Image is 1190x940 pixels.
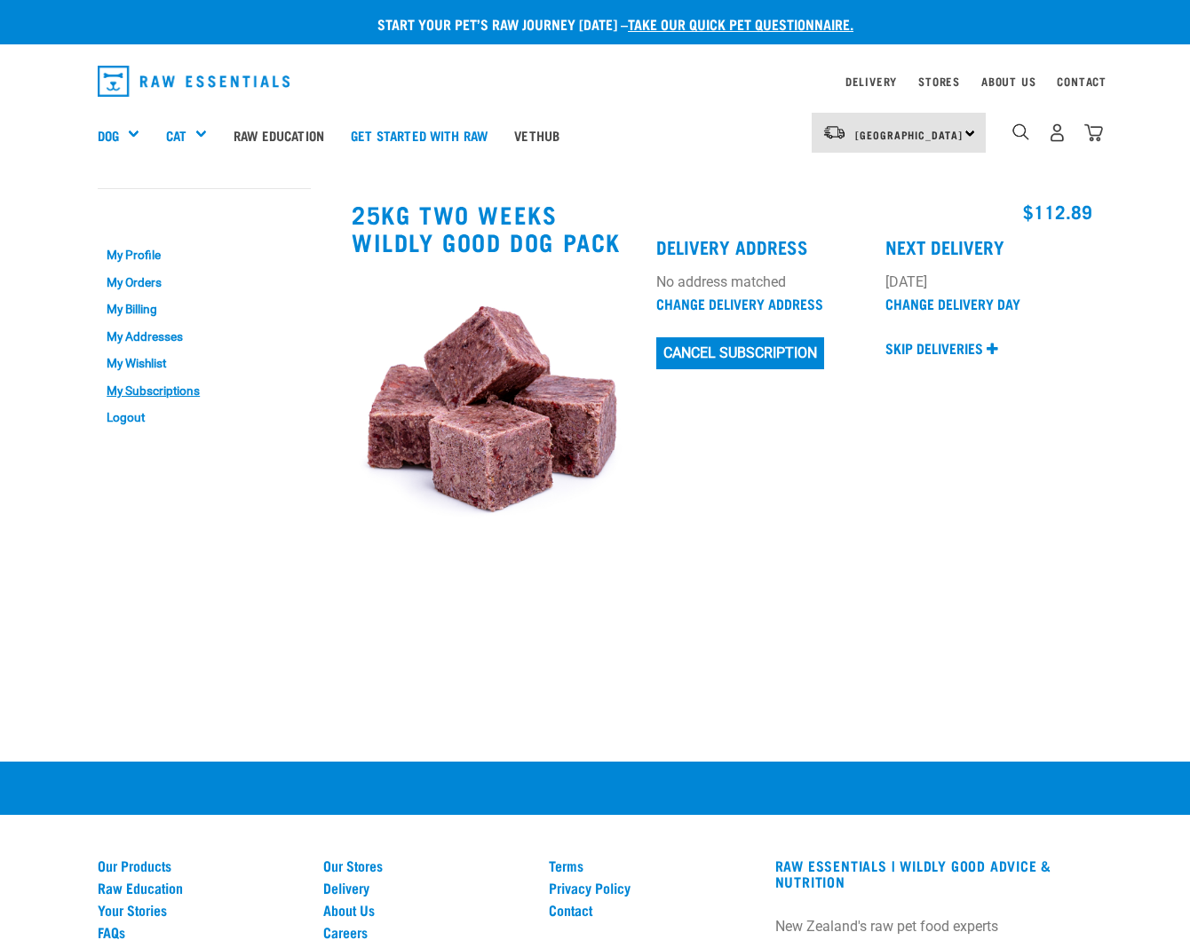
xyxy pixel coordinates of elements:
[855,131,963,138] span: [GEOGRAPHIC_DATA]
[337,99,501,170] a: Get started with Raw
[628,20,853,28] a: take our quick pet questionnaire.
[501,99,573,170] a: Vethub
[98,207,184,215] a: My Account
[98,323,311,351] a: My Addresses
[885,236,1092,257] h4: Next Delivery
[1048,123,1067,142] img: user.png
[98,924,302,940] a: FAQs
[885,272,1092,293] p: [DATE]
[98,125,119,146] a: Dog
[220,99,337,170] a: Raw Education
[323,880,528,896] a: Delivery
[918,78,960,84] a: Stores
[323,902,528,918] a: About Us
[981,78,1035,84] a: About Us
[656,236,863,257] h4: Delivery Address
[98,350,311,377] a: My Wishlist
[323,924,528,940] a: Careers
[98,241,311,269] a: My Profile
[98,296,311,323] a: My Billing
[549,880,753,896] a: Privacy Policy
[656,272,863,293] p: No address matched
[845,78,897,84] a: Delivery
[885,299,1020,307] a: Change Delivery Day
[98,902,302,918] a: Your Stories
[98,377,311,405] a: My Subscriptions
[549,902,753,918] a: Contact
[98,880,302,896] a: Raw Education
[656,201,1092,221] h4: $112.89
[1057,78,1107,84] a: Contact
[166,125,186,146] a: Cat
[98,66,290,97] img: Raw Essentials Logo
[98,405,311,432] a: Logout
[83,59,1107,104] nav: dropdown navigation
[822,124,846,140] img: van-moving.png
[352,271,635,554] img: VealHeartTripe_Mix_01.jpg
[656,299,823,307] a: Change Delivery Address
[549,857,753,873] a: Terms
[885,337,983,359] p: Skip deliveries
[323,857,528,873] a: Our Stores
[352,201,635,255] h3: 25kg two weeks Wildly Good Dog Pack
[1084,123,1103,142] img: home-icon@2x.png
[775,857,1092,889] h3: RAW ESSENTIALS | Wildly Good Advice & Nutrition
[656,337,824,369] button: Cancel Subscription
[98,857,302,873] a: Our Products
[1012,123,1029,140] img: home-icon-1@2x.png
[98,269,311,296] a: My Orders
